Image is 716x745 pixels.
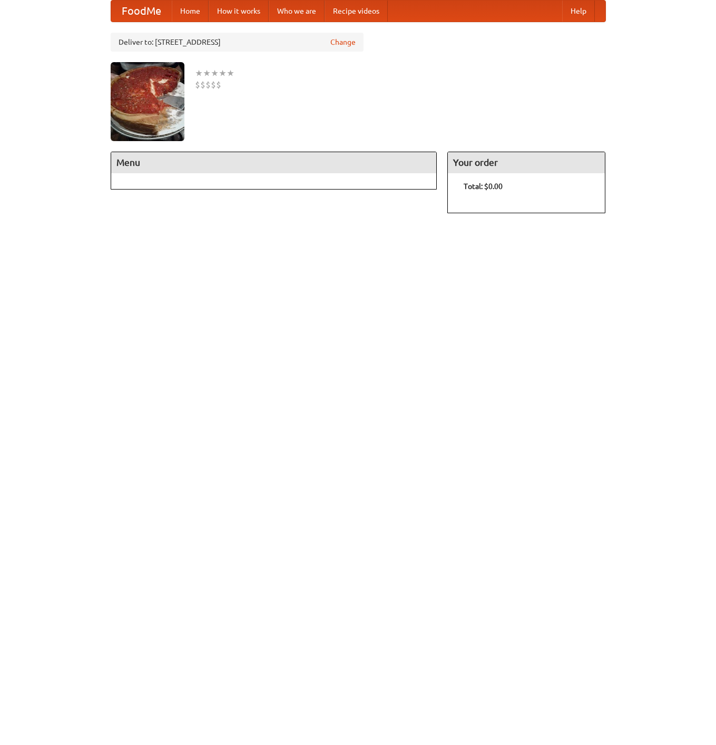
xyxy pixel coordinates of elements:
a: Change [330,37,356,47]
li: $ [216,79,221,91]
li: $ [195,79,200,91]
a: FoodMe [111,1,172,22]
div: Deliver to: [STREET_ADDRESS] [111,33,364,52]
h4: Menu [111,152,437,173]
a: Recipe videos [325,1,388,22]
li: $ [200,79,205,91]
li: ★ [203,67,211,79]
li: ★ [195,67,203,79]
li: $ [205,79,211,91]
a: Who we are [269,1,325,22]
a: Help [562,1,595,22]
li: ★ [219,67,227,79]
li: ★ [227,67,234,79]
li: ★ [211,67,219,79]
a: How it works [209,1,269,22]
b: Total: $0.00 [464,182,503,191]
h4: Your order [448,152,605,173]
li: $ [211,79,216,91]
img: angular.jpg [111,62,184,141]
a: Home [172,1,209,22]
